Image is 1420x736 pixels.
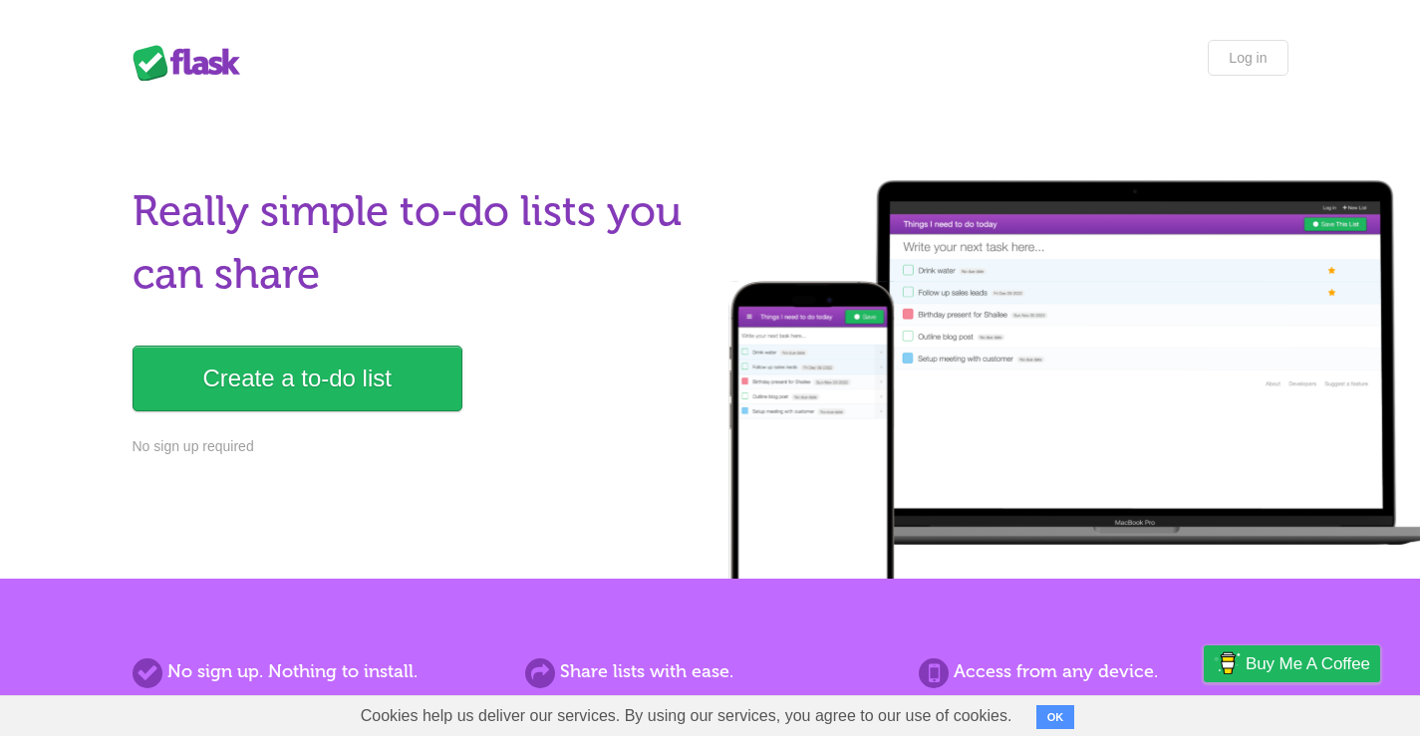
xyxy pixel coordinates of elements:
h2: No sign up. Nothing to install. [133,658,501,685]
a: Buy me a coffee [1204,645,1380,682]
img: Buy me a coffee [1214,646,1241,680]
h1: Really simple to-do lists you can share [133,180,699,306]
div: Flask Lists [133,45,252,81]
h2: Share lists with ease. [525,658,894,685]
span: Cookies help us deliver our services. By using our services, you agree to our use of cookies. [341,696,1032,736]
button: OK [1036,705,1075,729]
h2: Access from any device. [919,658,1287,685]
a: Log in [1208,40,1287,76]
span: Buy me a coffee [1246,646,1370,681]
p: No sign up required [133,436,699,457]
a: Create a to-do list [133,346,462,411]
